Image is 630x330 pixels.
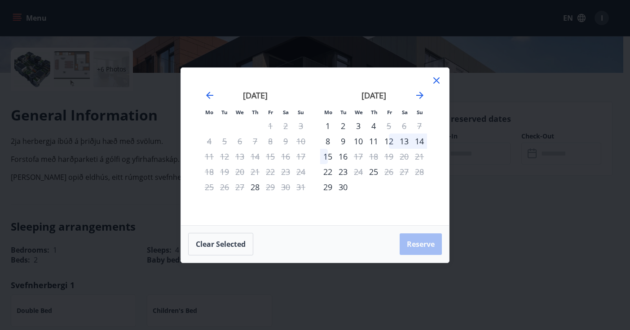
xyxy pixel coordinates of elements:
td: Choose Monday, September 8, 2025 as your check-in date. It’s available. [320,134,335,149]
td: Choose Tuesday, September 30, 2025 as your check-in date. It’s available. [335,179,351,195]
div: 2 [335,118,351,134]
div: 13 [397,134,412,149]
td: Not available. Thursday, August 21, 2025 [247,164,263,179]
td: Choose Tuesday, September 2, 2025 as your check-in date. It’s available. [335,118,351,134]
td: Not available. Saturday, August 9, 2025 [278,134,293,149]
div: Only check out available [351,164,366,179]
td: Not available. Monday, August 25, 2025 [202,179,217,195]
div: Move backward to switch to the previous month. [204,90,215,101]
button: Clear selected [188,233,253,255]
div: 23 [335,164,351,179]
td: Not available. Tuesday, August 5, 2025 [217,134,232,149]
small: Th [371,109,378,116]
div: 9 [335,134,351,149]
td: Not available. Tuesday, August 12, 2025 [217,149,232,164]
td: Choose Tuesday, September 23, 2025 as your check-in date. It’s available. [335,164,351,179]
td: Not available. Saturday, September 20, 2025 [397,149,412,164]
td: Choose Sunday, September 14, 2025 as your check-in date. It’s available. [412,134,427,149]
td: Not available. Sunday, September 21, 2025 [412,149,427,164]
td: Not available. Tuesday, August 26, 2025 [217,179,232,195]
small: We [236,109,244,116]
td: Not available. Friday, September 19, 2025 [381,149,397,164]
td: Not available. Monday, August 11, 2025 [202,149,217,164]
strong: [DATE] [243,90,268,101]
small: Th [252,109,259,116]
small: Sa [283,109,289,116]
td: Not available. Friday, September 5, 2025 [381,118,397,134]
td: Choose Monday, September 22, 2025 as your check-in date. It’s available. [320,164,335,179]
td: Not available. Saturday, August 2, 2025 [278,118,293,134]
td: Not available. Saturday, August 30, 2025 [278,179,293,195]
td: Not available. Sunday, September 7, 2025 [412,118,427,134]
td: Not available. Wednesday, September 17, 2025 [351,149,366,164]
div: 11 [366,134,381,149]
div: Only check out available [381,118,397,134]
small: Sa [402,109,408,116]
td: Not available. Friday, August 8, 2025 [263,134,278,149]
div: Only check out available [263,179,278,195]
td: Not available. Sunday, August 10, 2025 [293,134,308,149]
td: Not available. Thursday, August 14, 2025 [247,149,263,164]
small: Fr [268,109,273,116]
small: Fr [387,109,392,116]
td: Not available. Friday, August 1, 2025 [263,118,278,134]
div: 10 [351,134,366,149]
div: 16 [335,149,351,164]
small: Mo [324,109,332,116]
td: Not available. Wednesday, August 27, 2025 [232,179,247,195]
td: Not available. Friday, September 26, 2025 [381,164,397,179]
td: Choose Monday, September 15, 2025 as your check-in date. It’s available. [320,149,335,164]
small: Su [417,109,423,116]
td: Choose Thursday, September 4, 2025 as your check-in date. It’s available. [366,118,381,134]
td: Not available. Friday, August 15, 2025 [263,149,278,164]
td: Not available. Sunday, August 24, 2025 [293,164,308,179]
td: Not available. Monday, August 18, 2025 [202,164,217,179]
td: Not available. Sunday, August 3, 2025 [293,118,308,134]
td: Choose Saturday, September 13, 2025 as your check-in date. It’s available. [397,134,412,149]
td: Choose Tuesday, September 9, 2025 as your check-in date. It’s available. [335,134,351,149]
small: Su [298,109,304,116]
div: Only check in available [320,164,335,179]
td: Not available. Thursday, September 18, 2025 [366,149,381,164]
td: Not available. Saturday, August 16, 2025 [278,149,293,164]
td: Choose Thursday, September 25, 2025 as your check-in date. It’s available. [366,164,381,179]
td: Not available. Wednesday, August 20, 2025 [232,164,247,179]
td: Not available. Monday, August 4, 2025 [202,134,217,149]
div: 4 [366,118,381,134]
small: We [355,109,363,116]
div: Only check out available [381,164,397,179]
div: Only check in available [320,118,335,134]
td: Choose Tuesday, September 16, 2025 as your check-in date. It’s available. [335,149,351,164]
small: Tu [221,109,228,116]
td: Not available. Sunday, August 31, 2025 [293,179,308,195]
div: 12 [381,134,397,149]
div: 30 [335,179,351,195]
td: Not available. Saturday, September 27, 2025 [397,164,412,179]
td: Choose Monday, September 29, 2025 as your check-in date. It’s available. [320,179,335,195]
strong: [DATE] [361,90,386,101]
td: Not available. Saturday, September 6, 2025 [397,118,412,134]
td: Not available. Tuesday, August 19, 2025 [217,164,232,179]
td: Not available. Thursday, August 7, 2025 [247,134,263,149]
td: Choose Wednesday, September 10, 2025 as your check-in date. It’s available. [351,134,366,149]
small: Mo [205,109,213,116]
td: Not available. Wednesday, August 6, 2025 [232,134,247,149]
td: Not available. Wednesday, August 13, 2025 [232,149,247,164]
div: Only check in available [366,164,381,179]
td: Not available. Friday, August 29, 2025 [263,179,278,195]
td: Not available. Wednesday, September 24, 2025 [351,164,366,179]
td: Choose Monday, September 1, 2025 as your check-in date. It’s available. [320,118,335,134]
div: 3 [351,118,366,134]
td: Choose Thursday, September 11, 2025 as your check-in date. It’s available. [366,134,381,149]
div: 14 [412,134,427,149]
div: Only check out available [351,149,366,164]
small: Tu [340,109,347,116]
td: Choose Wednesday, September 3, 2025 as your check-in date. It’s available. [351,118,366,134]
td: Not available. Sunday, August 17, 2025 [293,149,308,164]
div: Only check in available [320,179,335,195]
td: Choose Thursday, August 28, 2025 as your check-in date. It’s available. [247,179,263,195]
div: 15 [320,149,335,164]
div: Only check in available [247,179,263,195]
td: Not available. Friday, August 22, 2025 [263,164,278,179]
td: Not available. Sunday, September 28, 2025 [412,164,427,179]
